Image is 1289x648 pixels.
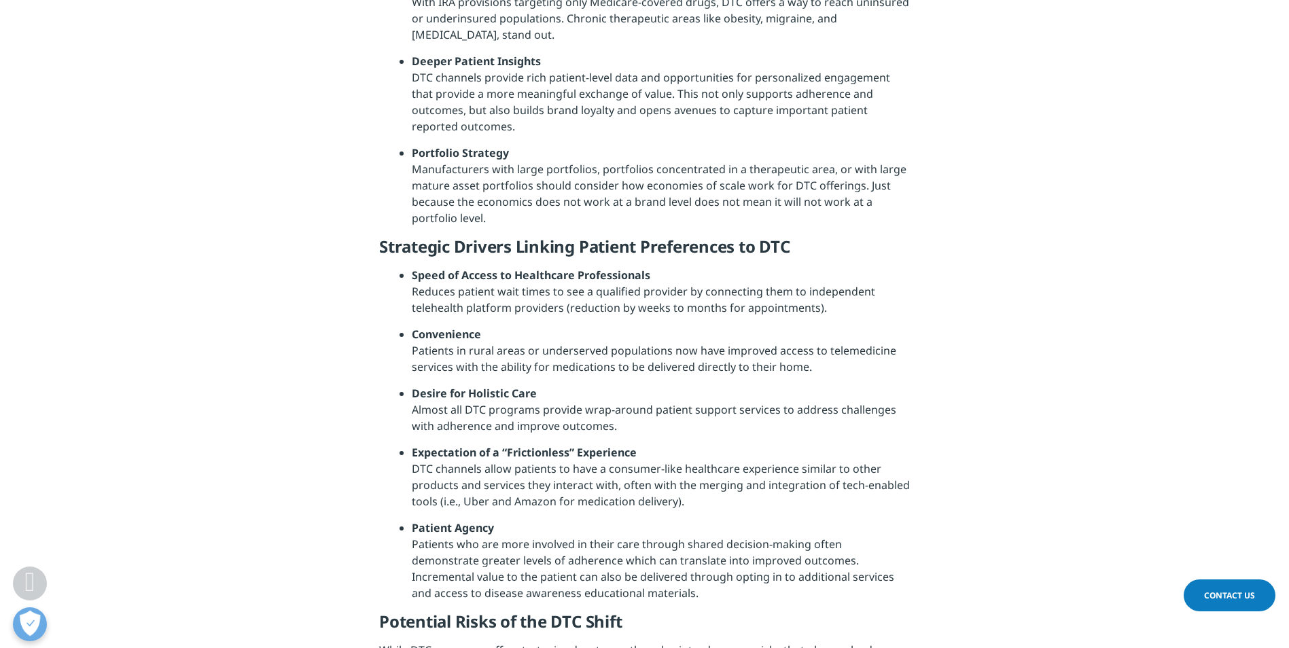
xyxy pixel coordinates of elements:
li: Patients who are more involved in their care through shared decision-making often demonstrate gre... [412,520,910,611]
strong: Deeper Patient Insights [412,54,541,69]
li: Manufacturers with large portfolios, portfolios concentrated in a therapeutic area, or with large... [412,145,910,236]
strong: Portfolio Strategy [412,145,509,160]
button: Open Preferences [13,607,47,641]
strong: Expectation of a “Frictionless” Experience [412,445,637,460]
li: Patients in rural areas or underserved populations now have improved access to telemedicine servi... [412,326,910,385]
h5: Potential Risks of the DTC Shift [379,611,910,642]
h5: Strategic Drivers Linking Patient Preferences to DTC [379,236,910,267]
li: DTC channels provide rich patient-level data and opportunities for personalized engagement that p... [412,53,910,145]
strong: Speed of Access to Healthcare Professionals [412,268,650,283]
strong: Desire for Holistic Care [412,386,537,401]
strong: Patient Agency [412,520,494,535]
strong: Convenience [412,327,481,342]
span: Contact Us [1204,590,1255,601]
li: Reduces patient wait times to see a qualified provider by connecting them to independent teleheal... [412,267,910,326]
li: DTC channels allow patients to have a consumer-like healthcare experience similar to other produc... [412,444,910,520]
a: Contact Us [1184,579,1275,611]
li: Almost all DTC programs provide wrap-around patient support services to address challenges with a... [412,385,910,444]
